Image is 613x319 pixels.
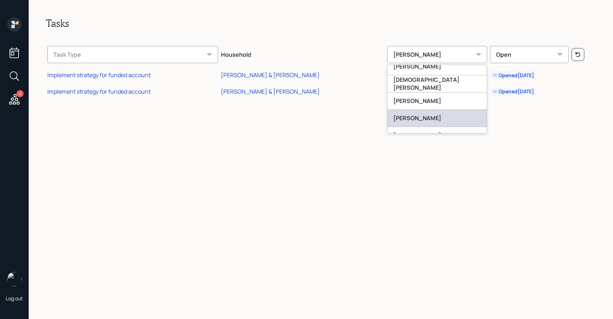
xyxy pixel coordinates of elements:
div: Opened [DATE] [493,88,534,95]
div: [PERSON_NAME] [388,127,487,144]
td: [PERSON_NAME] [386,66,489,83]
div: Log out [6,295,23,302]
div: [PERSON_NAME] [388,110,487,127]
div: Opened [DATE] [493,72,534,79]
div: [PERSON_NAME] [388,58,487,75]
div: Implement strategy for funded account [47,88,151,95]
div: 2 [16,90,24,97]
div: [PERSON_NAME] [387,46,488,63]
td: [PERSON_NAME] [386,82,489,99]
div: [PERSON_NAME] & [PERSON_NAME] [221,88,320,95]
img: sami-boghos-headshot.png [7,272,22,286]
div: Implement strategy for funded account [47,71,151,79]
div: [PERSON_NAME] & [PERSON_NAME] [221,71,320,79]
div: [PERSON_NAME] [388,93,487,110]
div: [DEMOGRAPHIC_DATA][PERSON_NAME] [388,75,487,93]
h2: Tasks [46,17,596,29]
div: Task Type [47,46,218,63]
th: Household [219,41,386,66]
div: Open [490,46,569,63]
